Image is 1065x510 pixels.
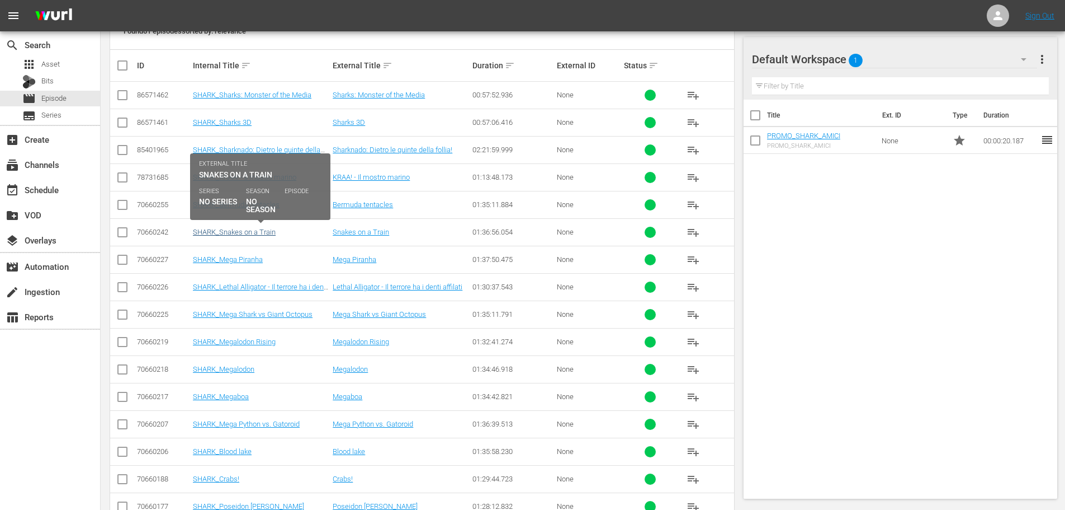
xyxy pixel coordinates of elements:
[472,118,553,127] div: 00:57:06.416
[193,475,239,483] a: SHARK_Crabs!
[333,283,462,291] a: Lethal Alligator - Il terrore ha i denti affilati
[333,173,410,181] a: KRAA! - Il mostro marino
[193,173,296,181] a: SHARK_KRAA! - Il mostro marino
[6,311,19,324] span: Reports
[752,44,1037,75] div: Default Workspace
[767,100,875,131] th: Title
[472,310,553,319] div: 01:35:11.791
[557,91,621,99] div: None
[472,173,553,181] div: 01:13:48.173
[767,132,840,140] a: PROMO_SHARK_AMICI
[680,219,707,246] button: playlist_add
[680,137,707,163] button: playlist_add
[137,365,190,373] div: 70660218
[557,447,621,456] div: None
[680,466,707,493] button: playlist_add
[137,475,190,483] div: 70660188
[41,76,54,87] span: Bits
[875,100,946,131] th: Ext. ID
[333,118,365,127] a: Sharks 3D
[624,59,676,72] div: Status
[382,60,392,71] span: sort
[557,475,621,483] div: None
[27,3,81,29] img: ans4CAIJ8jUAAAAAAAAAAAAAAAAAAAAAAAAgQb4GAAAAAAAAAAAAAAAAAAAAAAAAJMjXAAAAAAAAAAAAAAAAAAAAAAAAgAT5G...
[557,173,621,181] div: None
[193,255,263,264] a: SHARK_Mega Piranha
[193,91,311,99] a: SHARK_Sharks: Monster of the Media
[472,255,553,264] div: 01:37:50.475
[557,392,621,401] div: None
[6,158,19,172] span: Channels
[137,91,190,99] div: 86571462
[333,146,452,154] a: Sharknado: Dietro le quinte della follia!
[22,58,36,71] span: Asset
[193,447,252,456] a: SHARK_Blood lake
[193,228,276,236] a: SHARK_Snakes on a Train
[1040,133,1054,147] span: reorder
[687,198,700,212] span: playlist_add
[137,310,190,319] div: 70660225
[1035,46,1049,73] button: more_vert
[6,184,19,197] span: Schedule
[333,91,425,99] a: Sharks: Monster of the Media
[680,356,707,383] button: playlist_add
[505,60,515,71] span: sort
[946,100,977,131] th: Type
[472,365,553,373] div: 01:34:46.918
[7,9,20,22] span: menu
[472,338,553,346] div: 01:32:41.274
[687,143,700,157] span: playlist_add
[849,49,863,72] span: 1
[41,93,67,104] span: Episode
[1025,11,1054,20] a: Sign Out
[472,475,553,483] div: 01:29:44.723
[557,255,621,264] div: None
[680,82,707,109] button: playlist_add
[193,310,313,319] a: SHARK_Mega Shark vs Giant Octopus
[6,260,19,274] span: Automation
[137,338,190,346] div: 70660219
[687,226,700,239] span: playlist_add
[687,116,700,129] span: playlist_add
[680,246,707,273] button: playlist_add
[472,392,553,401] div: 01:34:42.821
[137,392,190,401] div: 70660217
[687,335,700,349] span: playlist_add
[557,200,621,209] div: None
[6,234,19,247] span: Overlays
[687,253,700,266] span: playlist_add
[6,286,19,299] span: Ingestion
[557,365,621,373] div: None
[22,92,36,105] span: Episode
[137,447,190,456] div: 70660206
[979,127,1040,154] td: 00:00:20.187
[333,310,426,319] a: Mega Shark vs Giant Octopus
[193,283,328,300] a: SHARK_Lethal Alligator - Il terrore ha i denti affilati
[333,255,376,264] a: Mega Piranha
[687,363,700,376] span: playlist_add
[472,447,553,456] div: 01:35:58.230
[41,110,61,121] span: Series
[680,191,707,218] button: playlist_add
[193,118,252,127] a: SHARK_Sharks 3D
[877,127,949,154] td: None
[680,274,707,301] button: playlist_add
[193,338,276,346] a: SHARK_Megalodon Rising
[333,228,389,236] a: Snakes on a Train
[953,134,966,147] span: Promo
[333,420,413,428] a: Mega Python vs. Gatoroid
[680,383,707,410] button: playlist_add
[137,200,190,209] div: 70660255
[137,228,190,236] div: 70660242
[193,59,329,72] div: Internal Title
[193,365,254,373] a: SHARK_Megalodon
[680,438,707,465] button: playlist_add
[687,308,700,321] span: playlist_add
[1035,53,1049,66] span: more_vert
[137,255,190,264] div: 70660227
[137,146,190,154] div: 85401965
[472,228,553,236] div: 01:36:56.054
[687,390,700,404] span: playlist_add
[193,146,325,162] a: SHARK_Sharknado: Dietro le quinte della follia!
[6,39,19,52] span: Search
